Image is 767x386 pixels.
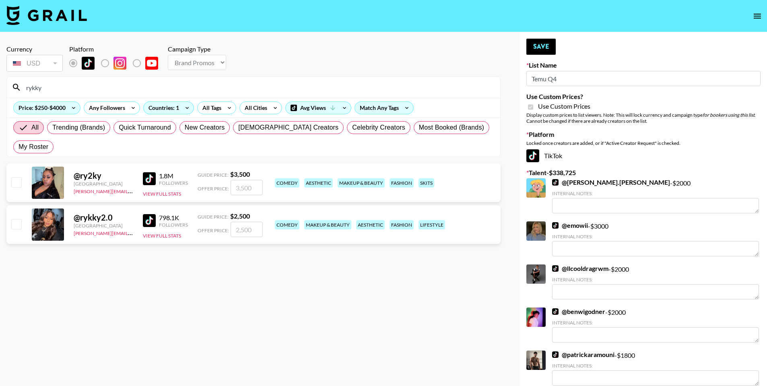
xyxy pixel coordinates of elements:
div: [GEOGRAPHIC_DATA] [74,223,133,229]
div: - $ 3000 [552,221,759,256]
div: Followers [159,222,188,228]
div: fashion [390,178,414,188]
span: Celebrity Creators [352,123,405,132]
img: TikTok [552,265,559,272]
a: @llcooldragrwm [552,264,608,272]
input: 2,500 [231,222,263,237]
div: Internal Notes: [552,363,759,369]
span: Trending (Brands) [52,123,105,132]
div: Platform [69,45,165,53]
div: - $ 2000 [552,178,759,213]
span: Most Booked (Brands) [419,123,484,132]
img: TikTok [552,351,559,358]
span: Offer Price: [198,227,229,233]
label: List Name [526,61,761,69]
div: makeup & beauty [304,220,351,229]
div: All Tags [198,102,223,114]
div: fashion [390,220,414,229]
div: 1.8M [159,172,188,180]
div: Currency [6,45,63,53]
div: Internal Notes: [552,233,759,239]
span: Guide Price: [198,214,229,220]
div: comedy [275,220,299,229]
span: Guide Price: [198,172,229,178]
a: @emowii [552,221,588,229]
img: TikTok [143,172,156,185]
button: Save [526,39,556,55]
label: Platform [526,130,761,138]
div: aesthetic [304,178,333,188]
img: TikTok [82,57,95,70]
img: TikTok [143,214,156,227]
div: Match Any Tags [355,102,413,114]
div: Campaign Type [168,45,226,53]
div: - $ 2000 [552,308,759,343]
a: @[PERSON_NAME].[PERSON_NAME] [552,178,670,186]
strong: $ 2,500 [230,212,250,220]
img: Instagram [113,57,126,70]
span: Offer Price: [198,186,229,192]
div: USD [8,56,61,70]
span: My Roster [19,142,48,152]
img: Grail Talent [6,6,87,25]
em: for bookers using this list [703,112,755,118]
img: TikTok [552,308,559,315]
div: Countries: 1 [144,102,194,114]
span: All [31,123,39,132]
div: - $ 2000 [552,264,759,299]
img: TikTok [552,222,559,229]
div: List locked to TikTok. [69,55,165,72]
img: TikTok [526,149,539,162]
img: TikTok [552,179,559,186]
span: Quick Turnaround [119,123,171,132]
div: comedy [275,178,299,188]
div: 798.1K [159,214,188,222]
strong: $ 3,500 [230,170,250,178]
div: Followers [159,180,188,186]
button: open drawer [749,8,765,24]
div: lifestyle [419,220,445,229]
button: View Full Stats [143,191,181,197]
button: View Full Stats [143,233,181,239]
div: @ rykky2.0 [74,213,133,223]
div: Price: $250-$4000 [14,102,80,114]
div: Locked once creators are added, or if "Active Creator Request" is checked. [526,140,761,146]
div: Internal Notes: [552,190,759,196]
div: [GEOGRAPHIC_DATA] [74,181,133,187]
span: [DEMOGRAPHIC_DATA] Creators [238,123,338,132]
div: skits [419,178,434,188]
a: @benwigodner [552,308,605,316]
div: aesthetic [356,220,385,229]
div: All Cities [240,102,269,114]
div: Display custom prices to list viewers. Note: This will lock currency and campaign type . Cannot b... [526,112,761,124]
input: 3,500 [231,180,263,195]
div: Currency is locked to USD [6,53,63,73]
span: New Creators [185,123,225,132]
div: TikTok [526,149,761,162]
label: Use Custom Prices? [526,93,761,101]
input: Search by User Name [21,81,495,94]
div: Any Followers [84,102,127,114]
img: YouTube [145,57,158,70]
div: makeup & beauty [338,178,385,188]
a: [PERSON_NAME][EMAIL_ADDRESS][DOMAIN_NAME] [74,229,193,236]
div: @ ry2ky [74,171,133,181]
a: @patrickaramouni [552,351,614,359]
label: Talent - $ 338,725 [526,169,761,177]
div: - $ 1800 [552,351,759,386]
span: Use Custom Prices [538,102,590,110]
div: Internal Notes: [552,320,759,326]
div: Avg Views [286,102,351,114]
div: Internal Notes: [552,277,759,283]
a: [PERSON_NAME][EMAIL_ADDRESS][DOMAIN_NAME] [74,187,193,194]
